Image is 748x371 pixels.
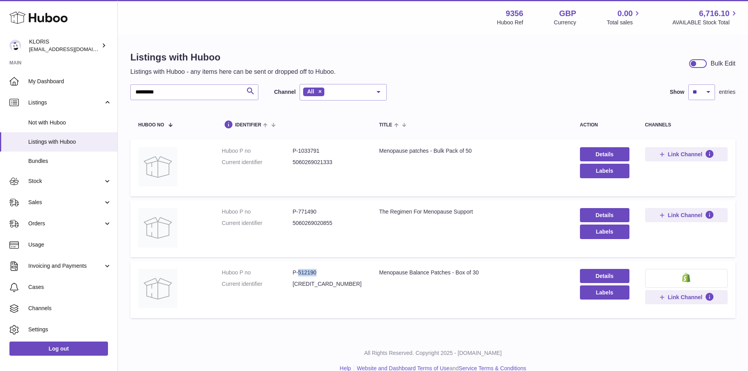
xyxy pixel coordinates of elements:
[222,147,293,155] dt: Huboo P no
[307,88,314,95] span: All
[293,147,363,155] dd: P-1033791
[138,208,177,247] img: The Regimen For Menopause Support
[293,219,363,227] dd: 5060269020855
[235,122,262,128] span: identifier
[222,159,293,166] dt: Current identifier
[28,283,112,291] span: Cases
[28,78,112,85] span: My Dashboard
[28,305,112,312] span: Channels
[580,164,629,178] button: Labels
[28,119,112,126] span: Not with Huboo
[28,199,103,206] span: Sales
[618,8,633,19] span: 0.00
[222,219,293,227] dt: Current identifier
[138,122,164,128] span: Huboo no
[645,290,728,304] button: Link Channel
[222,269,293,276] dt: Huboo P no
[645,208,728,222] button: Link Channel
[672,8,739,26] a: 6,716.10 AVAILABLE Stock Total
[580,285,629,300] button: Labels
[222,280,293,288] dt: Current identifier
[580,147,629,161] a: Details
[28,99,103,106] span: Listings
[379,147,564,155] div: Menopause patches - Bulk Pack of 50
[379,269,564,276] div: Menopause Balance Patches - Box of 30
[9,40,21,51] img: internalAdmin-9356@internal.huboo.com
[645,122,728,128] div: channels
[28,241,112,249] span: Usage
[672,19,739,26] span: AVAILABLE Stock Total
[28,262,103,270] span: Invoicing and Payments
[28,220,103,227] span: Orders
[28,326,112,333] span: Settings
[607,8,642,26] a: 0.00 Total sales
[138,147,177,186] img: Menopause patches - Bulk Pack of 50
[29,46,115,52] span: [EMAIL_ADDRESS][DOMAIN_NAME]
[379,208,564,216] div: The Regimen For Menopause Support
[668,151,702,158] span: Link Channel
[293,208,363,216] dd: P-771490
[506,8,523,19] strong: 9356
[497,19,523,26] div: Huboo Ref
[559,8,576,19] strong: GBP
[580,225,629,239] button: Labels
[293,269,363,276] dd: P-512190
[222,208,293,216] dt: Huboo P no
[9,342,108,356] a: Log out
[28,138,112,146] span: Listings with Huboo
[682,273,690,282] img: shopify-small.png
[130,68,336,76] p: Listings with Huboo - any items here can be sent or dropped off to Huboo.
[293,280,363,288] dd: [CREDIT_CARD_NUMBER]
[645,147,728,161] button: Link Channel
[668,294,702,301] span: Link Channel
[607,19,642,26] span: Total sales
[580,122,629,128] div: action
[580,269,629,283] a: Details
[668,212,702,219] span: Link Channel
[554,19,576,26] div: Currency
[379,122,392,128] span: title
[274,88,296,96] label: Channel
[719,88,735,96] span: entries
[29,38,100,53] div: KLORIS
[130,51,336,64] h1: Listings with Huboo
[28,177,103,185] span: Stock
[670,88,684,96] label: Show
[580,208,629,222] a: Details
[711,59,735,68] div: Bulk Edit
[138,269,177,308] img: Menopause Balance Patches - Box of 30
[124,349,742,357] p: All Rights Reserved. Copyright 2025 - [DOMAIN_NAME]
[293,159,363,166] dd: 5060269021333
[28,157,112,165] span: Bundles
[699,8,730,19] span: 6,716.10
